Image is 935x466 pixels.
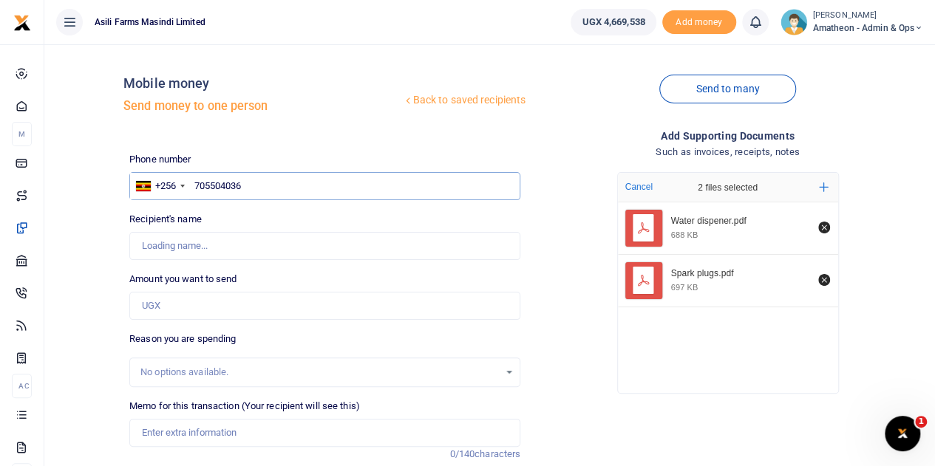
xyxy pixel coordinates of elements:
[129,232,520,260] input: Loading name...
[813,177,834,198] button: Add more files
[140,365,499,380] div: No options available.
[816,219,832,236] button: Remove file
[123,99,401,114] h5: Send money to one person
[129,272,237,287] label: Amount you want to send
[885,416,920,451] iframe: Intercom live chat
[781,9,807,35] img: profile-user
[621,177,657,196] button: Cancel
[662,10,736,35] span: Add money
[662,16,736,27] a: Add money
[659,75,795,103] a: Send to many
[130,173,189,199] div: Uganda: +256
[915,416,927,428] span: 1
[13,16,31,27] a: logo-small logo-large logo-large
[402,87,527,114] a: Back to saved recipients
[813,21,923,35] span: Amatheon - Admin & Ops
[671,282,698,292] div: 697 KB
[13,14,31,32] img: logo-small
[582,15,645,30] span: UGX 4,669,538
[662,10,736,35] li: Toup your wallet
[565,9,662,35] li: Wallet ballance
[12,122,32,146] li: M
[155,179,176,193] div: +256
[129,152,191,167] label: Phone number
[665,173,791,202] div: 2 files selected
[129,172,520,200] input: Enter phone number
[671,216,810,227] div: Water dispener.pdf
[129,292,520,320] input: UGX
[781,9,923,35] a: profile-user [PERSON_NAME] Amatheon - Admin & Ops
[816,272,832,288] button: Remove file
[129,399,360,414] label: Memo for this transaction (Your recipient will see this)
[532,128,923,144] h4: Add supporting Documents
[671,268,810,280] div: Spark plugs.pdf
[532,144,923,160] h4: Such as invoices, receipts, notes
[129,212,202,227] label: Recipient's name
[129,332,236,346] label: Reason you are spending
[617,172,839,394] div: File Uploader
[89,16,211,29] span: Asili Farms Masindi Limited
[571,9,656,35] a: UGX 4,669,538
[12,374,32,398] li: Ac
[129,419,520,447] input: Enter extra information
[813,10,923,22] small: [PERSON_NAME]
[123,75,401,92] h4: Mobile money
[671,230,698,240] div: 688 KB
